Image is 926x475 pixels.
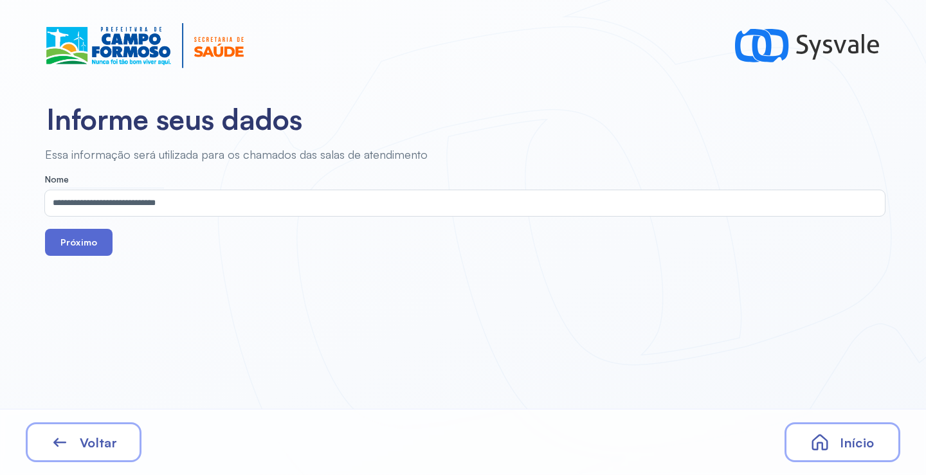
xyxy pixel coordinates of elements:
span: Início [840,435,874,451]
button: Próximo [45,229,113,256]
h2: Informe seus dados [46,102,880,137]
div: Essa informação será utilizada para os chamados das salas de atendimento [45,147,923,162]
img: Logotipo do estabelecimento [46,23,244,68]
span: Nome [45,174,69,184]
span: Voltar [80,435,117,451]
img: logo-sysvale.svg [735,23,880,68]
